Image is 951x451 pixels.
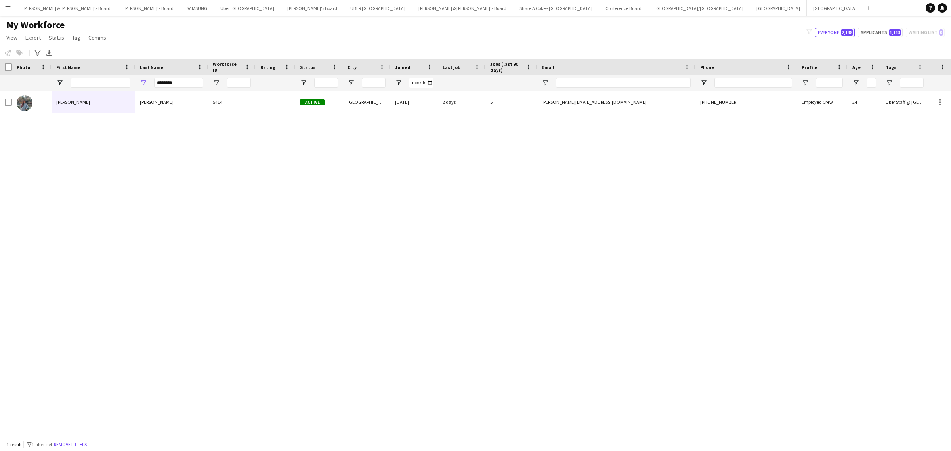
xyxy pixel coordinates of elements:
span: Last job [443,64,460,70]
input: Last Name Filter Input [154,78,203,88]
app-action-btn: Advanced filters [33,48,42,57]
input: Workforce ID Filter Input [227,78,251,88]
input: Phone Filter Input [714,78,792,88]
button: Open Filter Menu [852,79,859,86]
button: [GEOGRAPHIC_DATA] [750,0,807,16]
div: 24 [848,91,881,113]
span: Joined [395,64,411,70]
button: [PERSON_NAME]'s Board [117,0,180,16]
button: UBER [GEOGRAPHIC_DATA] [344,0,412,16]
div: Uber Staff @ [GEOGRAPHIC_DATA] [881,91,928,113]
span: Email [542,64,554,70]
button: Remove filters [52,440,88,449]
button: Share A Coke - [GEOGRAPHIC_DATA] [513,0,599,16]
input: Age Filter Input [867,78,876,88]
button: Everyone2,138 [815,28,855,37]
input: Status Filter Input [314,78,338,88]
span: View [6,34,17,41]
div: 5 [485,91,537,113]
div: [PERSON_NAME] [135,91,208,113]
a: Comms [85,32,109,43]
input: First Name Filter Input [71,78,130,88]
span: Workforce ID [213,61,241,73]
span: 1 filter set [32,441,52,447]
span: Last Name [140,64,163,70]
span: Status [49,34,64,41]
span: 1,113 [889,29,901,36]
a: Status [46,32,67,43]
span: My Workforce [6,19,65,31]
a: View [3,32,21,43]
div: [DATE] [390,91,438,113]
button: Open Filter Menu [348,79,355,86]
span: Phone [700,64,714,70]
span: Photo [17,64,30,70]
div: 5414 [208,91,256,113]
input: Tags Filter Input [900,78,924,88]
a: Tag [69,32,84,43]
span: Active [300,99,325,105]
button: [PERSON_NAME] & [PERSON_NAME]'s Board [412,0,513,16]
button: Open Filter Menu [700,79,707,86]
span: Comms [88,34,106,41]
span: First Name [56,64,80,70]
button: Open Filter Menu [140,79,147,86]
span: Age [852,64,861,70]
div: [PHONE_NUMBER] [695,91,797,113]
span: Tags [886,64,896,70]
a: Export [22,32,44,43]
div: [PERSON_NAME][EMAIL_ADDRESS][DOMAIN_NAME] [537,91,695,113]
span: City [348,64,357,70]
span: 2,138 [841,29,853,36]
button: Open Filter Menu [542,79,549,86]
button: Open Filter Menu [395,79,402,86]
span: Profile [802,64,817,70]
div: Employed Crew [797,91,848,113]
span: Rating [260,64,275,70]
button: Uber [GEOGRAPHIC_DATA] [214,0,281,16]
span: Export [25,34,41,41]
button: [GEOGRAPHIC_DATA]/[GEOGRAPHIC_DATA] [648,0,750,16]
input: Profile Filter Input [816,78,843,88]
div: 2 days [438,91,485,113]
input: Joined Filter Input [409,78,433,88]
input: City Filter Input [362,78,386,88]
button: Open Filter Menu [300,79,307,86]
img: vrushali devlekar [17,95,32,111]
div: [PERSON_NAME] [52,91,135,113]
button: [PERSON_NAME]'s Board [281,0,344,16]
button: Open Filter Menu [213,79,220,86]
span: Tag [72,34,80,41]
button: Open Filter Menu [56,79,63,86]
button: Open Filter Menu [886,79,893,86]
input: Email Filter Input [556,78,691,88]
span: Status [300,64,315,70]
button: Conference Board [599,0,648,16]
button: [PERSON_NAME] & [PERSON_NAME]'s Board [16,0,117,16]
button: [GEOGRAPHIC_DATA] [807,0,863,16]
button: Open Filter Menu [802,79,809,86]
div: [GEOGRAPHIC_DATA] [343,91,390,113]
button: Applicants1,113 [858,28,903,37]
button: SAMSUNG [180,0,214,16]
app-action-btn: Export XLSX [44,48,54,57]
span: Jobs (last 90 days) [490,61,523,73]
